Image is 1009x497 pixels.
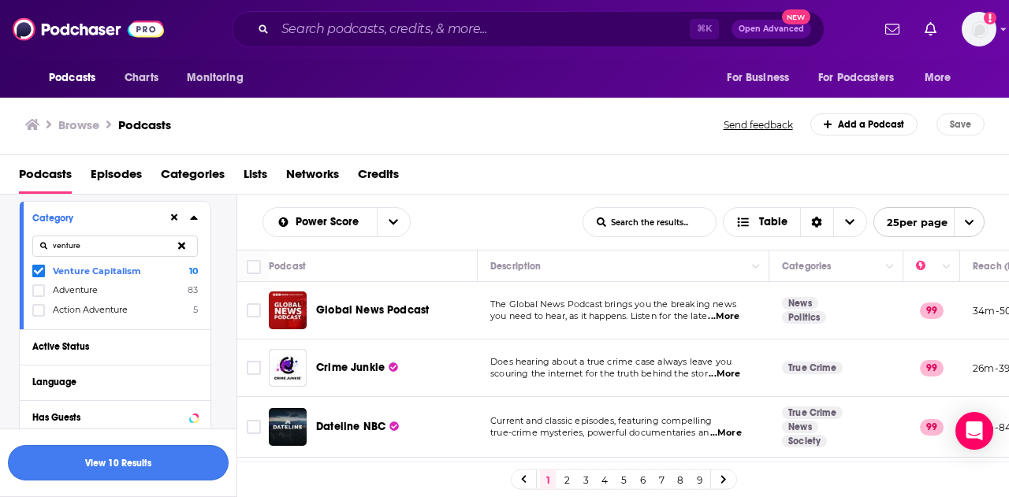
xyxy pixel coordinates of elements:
span: ⌘ K [690,19,719,39]
p: 99 [920,419,944,435]
div: Has Guests [32,412,184,423]
a: Podcasts [118,117,171,132]
a: Dateline NBC [269,408,307,446]
a: 9 [691,470,707,489]
span: Global News Podcast [316,303,429,317]
span: ...More [710,427,742,440]
span: Podcasts [49,67,95,89]
button: Column Actions [881,258,899,276]
span: Power Score [296,217,364,228]
button: Language [32,372,198,391]
span: Toggle select row [247,361,261,375]
span: Dateline NBC [316,420,385,433]
a: Networks [286,161,339,194]
img: Global News Podcast [269,291,307,329]
a: 2 [559,470,575,489]
button: open menu [873,207,985,237]
span: The Global News Podcast brings you the breaking news [490,299,736,310]
button: open menu [716,63,809,93]
a: Show notifications dropdown [879,16,906,43]
span: Monitoring [187,67,243,89]
a: News [782,421,818,433]
a: 7 [653,470,669,489]
button: open menu [38,63,116,93]
div: Active Status [32,341,188,352]
div: Open Intercom Messenger [955,412,993,450]
h3: Browse [58,117,99,132]
div: Podcast [269,257,306,276]
a: Episodes [91,161,142,194]
div: Category [32,213,158,224]
div: Search podcasts, credits, & more... [232,11,825,47]
a: Crime Junkie [269,349,307,387]
a: Podcasts [19,161,72,194]
button: Column Actions [937,258,956,276]
a: Lists [244,161,267,194]
span: For Business [727,67,789,89]
button: open menu [176,63,263,93]
a: Add a Podcast [810,113,918,135]
span: Current and classic episodes, featuring compelling [490,415,713,426]
span: scouring the internet for the truth behind the stor [490,368,708,379]
button: Save [936,113,985,135]
a: 1 [540,470,556,489]
a: 6 [635,470,650,489]
button: Open AdvancedNew [732,20,811,39]
h2: Choose List sort [262,207,411,237]
a: 8 [672,470,688,489]
h2: Choose View [723,207,867,237]
a: 5 [616,470,631,489]
p: 99 [920,360,944,376]
a: News [782,297,818,310]
div: Power Score [916,257,938,276]
span: ...More [709,368,740,380]
a: True Crime [782,362,843,374]
span: ...More [708,310,739,323]
a: Crime Junkie [316,360,398,376]
a: Global News Podcast [316,302,429,318]
span: New [782,9,810,24]
span: Table [759,217,787,228]
span: Logged in as amandalamPR [962,12,996,46]
div: Language [32,376,188,388]
a: True Crime [782,406,843,419]
button: Active Status [32,336,198,356]
span: Charts [125,67,158,89]
p: 99 [920,302,944,318]
span: Open Advanced [739,25,804,33]
img: Podchaser - Follow, Share and Rate Podcasts [13,14,164,44]
button: open menu [377,208,410,236]
button: Show profile menu [962,12,996,46]
button: open menu [808,63,917,93]
span: Adventure [53,284,98,295]
a: Show notifications dropdown [918,16,943,43]
button: open menu [263,217,377,228]
div: Description [490,257,541,276]
a: Society [782,435,827,447]
span: Action Adventure [53,304,128,315]
div: Categories [782,257,831,276]
input: Search podcasts, credits, & more... [275,17,690,42]
span: true-crime mysteries, powerful documentaries an [490,427,709,438]
span: For Podcasters [818,67,894,89]
span: Categories [161,161,225,194]
a: 4 [597,470,612,489]
button: Category [32,208,168,228]
span: Does hearing about a true crime case always leave you [490,356,732,367]
a: Politics [782,311,826,324]
button: Column Actions [747,258,765,276]
svg: Add a profile image [984,12,996,24]
button: Send feedback [719,118,798,132]
a: Charts [114,63,168,93]
img: User Profile [962,12,996,46]
a: 3 [578,470,594,489]
span: Venture Capitalism [53,265,141,276]
a: Credits [358,161,399,194]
